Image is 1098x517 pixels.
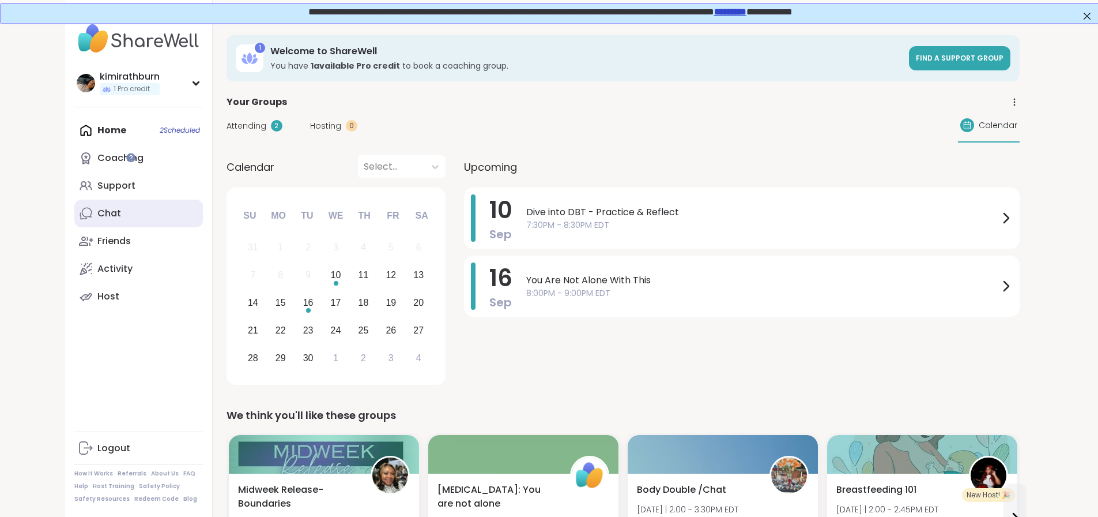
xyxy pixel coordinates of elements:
div: Th [352,203,377,228]
div: Not available Thursday, September 4th, 2025 [351,235,376,260]
span: 16 [489,262,512,294]
div: 3 [388,350,394,366]
div: 9 [305,267,311,283]
a: About Us [151,470,179,478]
div: Not available Monday, September 8th, 2025 [268,263,293,288]
span: 7:30PM - 8:30PM EDT [526,219,999,231]
div: Choose Thursday, October 2nd, 2025 [351,346,376,370]
a: Blog [183,495,197,503]
span: Breastfeeding 101 [836,483,916,497]
img: ShareWell [572,458,608,493]
div: Host [97,290,119,303]
span: Attending [227,120,266,132]
a: Safety Resources [74,495,130,503]
div: 10 [331,267,341,283]
div: Not available Monday, September 1st, 2025 [268,235,293,260]
div: 2 [305,239,311,255]
div: Tu [295,203,320,228]
a: Logout [74,434,203,462]
img: ShareWell Nav Logo [74,18,203,59]
div: Mo [266,203,291,228]
div: 16 [303,295,314,310]
div: 29 [276,350,286,366]
div: 20 [413,295,424,310]
div: New Host! 🎉 [962,488,1015,502]
div: Choose Friday, October 3rd, 2025 [379,346,403,370]
div: 21 [248,323,258,338]
span: Sep [489,294,512,310]
div: Choose Wednesday, September 24th, 2025 [323,318,348,343]
a: Friends [74,227,203,255]
span: 10 [489,194,512,226]
a: Activity [74,255,203,283]
div: kimirathburn [100,70,160,83]
div: Choose Saturday, October 4th, 2025 [406,346,431,370]
span: You Are Not Alone With This [526,274,999,287]
div: 25 [359,323,369,338]
div: Choose Tuesday, September 30th, 2025 [296,346,320,370]
img: kimirathburn [77,74,95,92]
div: 13 [413,267,424,283]
div: 5 [388,239,394,255]
div: Choose Friday, September 26th, 2025 [379,318,403,343]
div: month 2025-09 [239,234,432,372]
div: 31 [248,239,258,255]
div: 28 [248,350,258,366]
div: Coaching [97,152,144,164]
div: Not available Saturday, September 6th, 2025 [406,235,431,260]
a: Host Training [93,482,134,490]
div: Fr [380,203,406,228]
div: Choose Tuesday, September 16th, 2025 [296,291,320,316]
div: 23 [303,323,314,338]
div: 4 [361,239,366,255]
span: 1 Pro credit [114,84,150,94]
div: Choose Sunday, September 14th, 2025 [241,291,266,316]
span: Calendar [227,159,274,175]
div: 14 [248,295,258,310]
div: Activity [97,263,133,275]
div: 1 [255,43,265,53]
div: 1 [333,350,338,366]
div: 19 [386,295,396,310]
div: Choose Saturday, September 27th, 2025 [406,318,431,343]
a: Help [74,482,88,490]
span: [MEDICAL_DATA]: You are not alone [437,483,557,511]
a: Host [74,283,203,310]
div: Choose Sunday, September 28th, 2025 [241,346,266,370]
div: Choose Saturday, September 20th, 2025 [406,291,431,316]
span: [DATE] | 2:00 - 3:30PM EDT [637,504,738,515]
h3: Welcome to ShareWell [270,45,902,58]
div: Choose Sunday, September 21st, 2025 [241,318,266,343]
div: Choose Thursday, September 11th, 2025 [351,263,376,288]
div: 12 [386,267,396,283]
div: Not available Tuesday, September 9th, 2025 [296,263,320,288]
div: Choose Tuesday, September 23rd, 2025 [296,318,320,343]
span: [DATE] | 2:00 - 2:45PM EDT [836,504,941,515]
div: Su [237,203,262,228]
span: 8:00PM - 9:00PM EDT [526,287,999,299]
div: 4 [416,350,421,366]
div: We [323,203,348,228]
div: 2 [361,350,366,366]
img: shameahsaxon [971,458,1006,493]
a: Find a support group [909,46,1010,70]
img: Steven6560 [771,458,807,493]
a: Safety Policy [139,482,180,490]
div: 15 [276,295,286,310]
span: Body Double /Chat [637,483,726,497]
iframe: Spotlight [126,153,135,162]
div: 8 [278,267,283,283]
a: Referrals [118,470,146,478]
h3: You have to book a coaching group. [270,60,902,72]
div: Friends [97,235,131,248]
img: Shawnti [372,458,408,493]
div: Choose Friday, September 12th, 2025 [379,263,403,288]
div: Chat [97,207,121,220]
span: Calendar [979,119,1017,132]
a: Support [74,172,203,200]
div: Choose Wednesday, September 17th, 2025 [323,291,348,316]
div: 24 [331,323,341,338]
span: Find a support group [916,53,1003,63]
div: 1 [278,239,283,255]
a: Coaching [74,144,203,172]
